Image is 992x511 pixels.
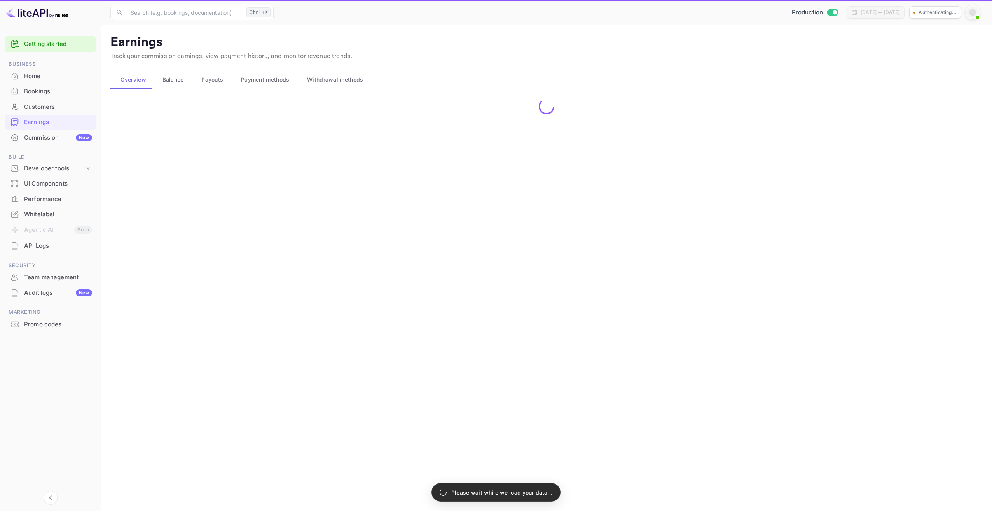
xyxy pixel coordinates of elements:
[789,8,841,17] div: Switch to Sandbox mode
[5,270,96,285] div: Team management
[110,35,983,50] p: Earnings
[5,317,96,331] a: Promo codes
[5,285,96,300] a: Audit logsNew
[5,192,96,206] a: Performance
[5,100,96,115] div: Customers
[5,261,96,270] span: Security
[24,210,92,219] div: Whitelabel
[5,100,96,114] a: Customers
[5,69,96,83] a: Home
[24,179,92,188] div: UI Components
[24,133,92,142] div: Commission
[6,6,68,19] img: LiteAPI logo
[5,84,96,99] div: Bookings
[861,9,899,16] div: [DATE] — [DATE]
[76,289,92,296] div: New
[241,75,290,84] span: Payment methods
[5,153,96,161] span: Build
[24,195,92,204] div: Performance
[5,115,96,129] a: Earnings
[76,134,92,141] div: New
[110,70,983,89] div: scrollable auto tabs example
[24,241,92,250] div: API Logs
[5,270,96,284] a: Team management
[919,9,957,16] p: Authenticating...
[5,60,96,68] span: Business
[24,103,92,112] div: Customers
[5,317,96,332] div: Promo codes
[24,87,92,96] div: Bookings
[5,69,96,84] div: Home
[126,5,243,20] input: Search (e.g. bookings, documentation)
[5,207,96,221] a: Whitelabel
[246,7,271,17] div: Ctrl+K
[5,238,96,253] a: API Logs
[307,75,363,84] span: Withdrawal methods
[5,36,96,52] div: Getting started
[5,192,96,207] div: Performance
[451,488,552,497] p: Please wait while we load your data...
[5,130,96,145] a: CommissionNew
[5,176,96,191] div: UI Components
[5,308,96,317] span: Marketing
[24,289,92,297] div: Audit logs
[24,40,92,49] a: Getting started
[24,273,92,282] div: Team management
[24,164,84,173] div: Developer tools
[44,491,58,505] button: Collapse navigation
[24,320,92,329] div: Promo codes
[5,115,96,130] div: Earnings
[201,75,223,84] span: Payouts
[5,207,96,222] div: Whitelabel
[5,84,96,98] a: Bookings
[792,8,823,17] span: Production
[121,75,146,84] span: Overview
[5,162,96,175] div: Developer tools
[5,176,96,191] a: UI Components
[24,118,92,127] div: Earnings
[24,72,92,81] div: Home
[162,75,184,84] span: Balance
[110,52,983,61] p: Track your commission earnings, view payment history, and monitor revenue trends.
